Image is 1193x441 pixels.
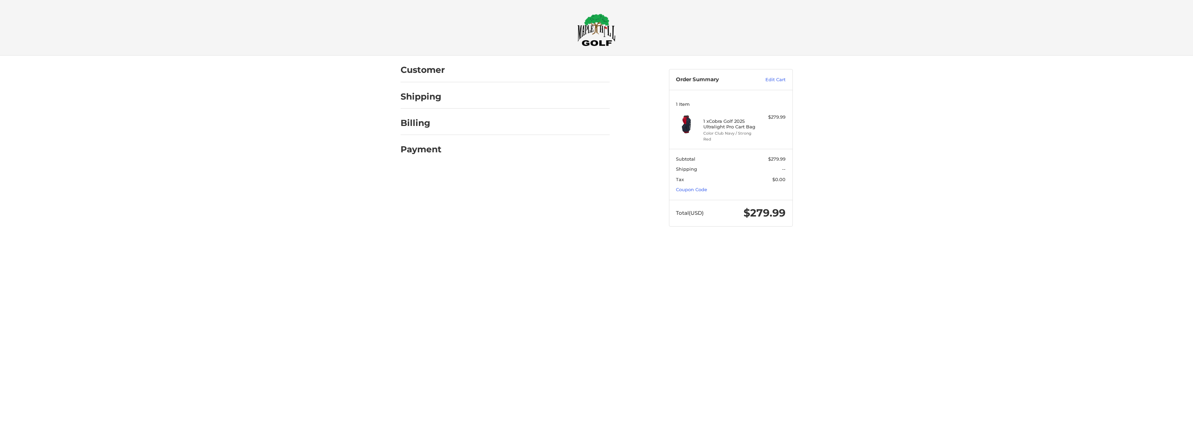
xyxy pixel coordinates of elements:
[401,118,441,128] h2: Billing
[744,206,786,219] span: $279.99
[401,91,441,102] h2: Shipping
[772,177,786,182] span: $0.00
[401,144,441,155] h2: Payment
[577,14,616,46] img: Maple Hill Golf
[401,65,445,75] h2: Customer
[768,156,786,162] span: $279.99
[676,177,684,182] span: Tax
[676,156,695,162] span: Subtotal
[676,210,704,216] span: Total (USD)
[676,187,707,192] a: Coupon Code
[1136,422,1193,441] iframe: Google Customer Reviews
[703,118,756,130] h4: 1 x Cobra Golf 2025 Ultralight Pro Cart Bag
[758,114,786,121] div: $279.99
[782,166,786,172] span: --
[676,101,786,107] h3: 1 Item
[750,76,786,83] a: Edit Cart
[676,76,750,83] h3: Order Summary
[703,130,756,142] li: Color Club Navy / Strong Red
[676,166,697,172] span: Shipping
